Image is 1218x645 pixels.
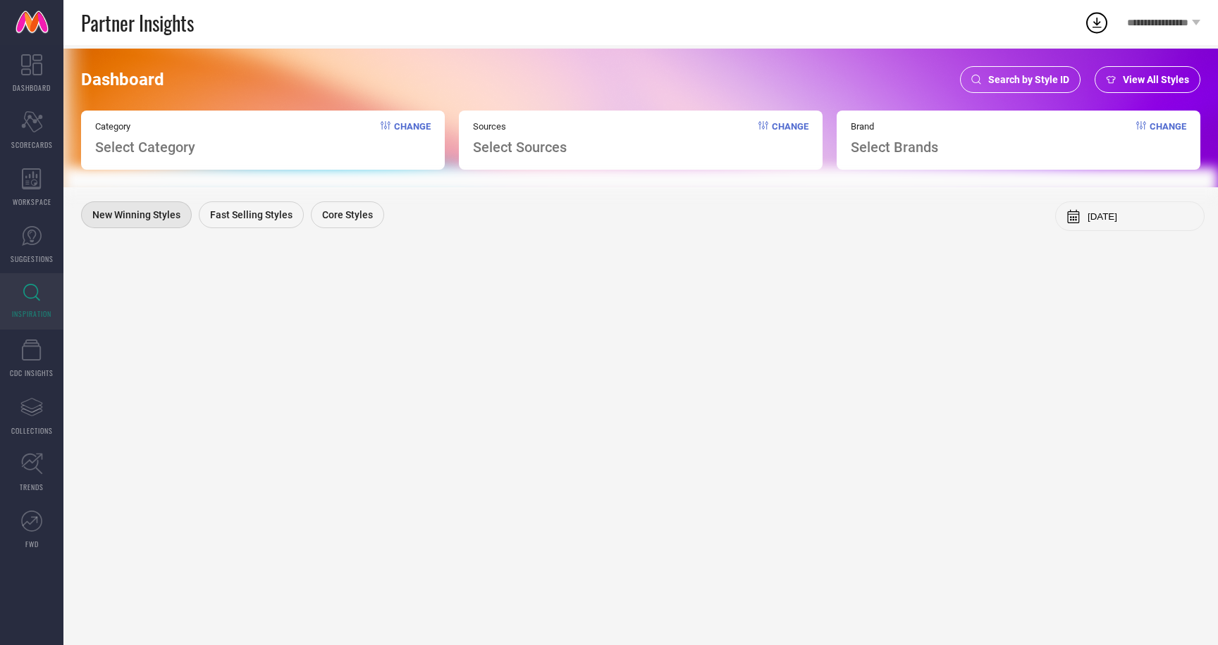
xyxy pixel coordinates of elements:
[473,121,567,132] span: Sources
[11,139,53,150] span: SCORECARDS
[13,196,51,207] span: WORKSPACE
[473,139,567,156] span: Select Sources
[92,209,180,220] span: New Winning Styles
[10,368,54,378] span: CDC INSIGHTS
[210,209,293,220] span: Fast Selling Styles
[394,121,431,156] span: Change
[988,74,1069,85] span: Search by Style ID
[851,139,938,156] span: Select Brands
[13,82,51,93] span: DASHBOARD
[95,139,195,156] span: Select Category
[25,539,39,549] span: FWD
[81,8,194,37] span: Partner Insights
[1150,121,1186,156] span: Change
[81,70,164,89] span: Dashboard
[322,209,373,220] span: Core Styles
[12,308,51,319] span: INSPIRATION
[11,425,53,436] span: COLLECTIONS
[772,121,808,156] span: Change
[1084,10,1109,35] div: Open download list
[1123,74,1189,85] span: View All Styles
[95,121,195,132] span: Category
[11,253,54,264] span: SUGGESTIONS
[20,482,44,492] span: TRENDS
[1088,211,1193,222] input: Select month
[851,121,938,132] span: Brand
